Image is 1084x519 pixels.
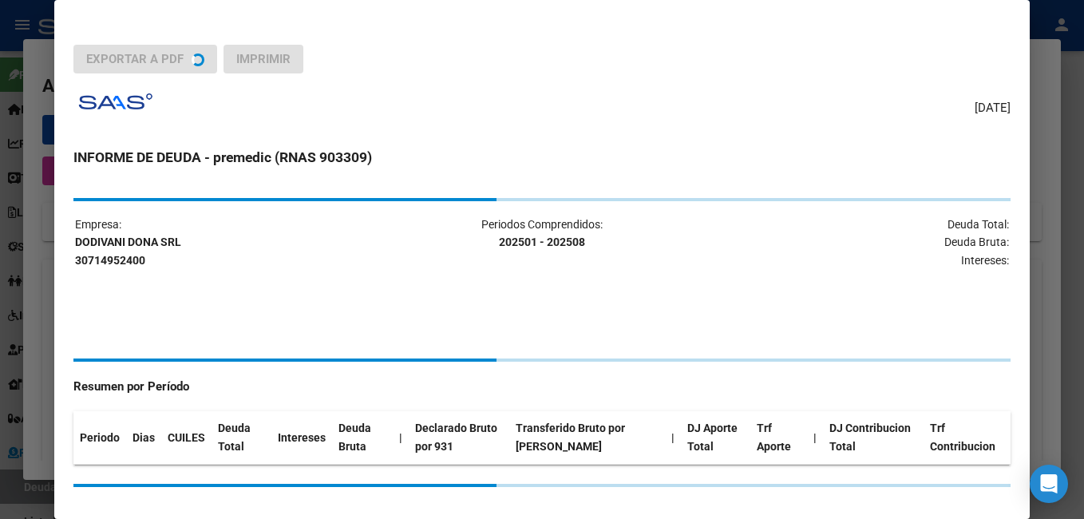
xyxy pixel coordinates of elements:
[126,411,161,464] th: Dias
[75,236,181,267] strong: DODIVANI DONA SRL 30714952400
[499,236,585,248] strong: 202501 - 202508
[86,52,184,66] span: Exportar a PDF
[236,52,291,66] span: Imprimir
[271,411,332,464] th: Intereses
[698,216,1009,270] p: Deuda Total: Deuda Bruta: Intereses:
[393,411,409,464] th: |
[224,45,303,73] button: Imprimir
[924,411,1011,464] th: Trf Contribucion
[73,147,1011,168] h3: INFORME DE DEUDA - premedic (RNAS 903309)
[73,45,217,73] button: Exportar a PDF
[665,411,681,464] th: |
[823,411,924,464] th: DJ Contribucion Total
[1030,465,1068,503] div: Open Intercom Messenger
[332,411,393,464] th: Deuda Bruta
[161,411,212,464] th: CUILES
[387,216,698,252] p: Periodos Comprendidos:
[75,216,386,270] p: Empresa:
[73,378,1011,396] h4: Resumen por Período
[73,411,126,464] th: Periodo
[975,99,1011,117] span: [DATE]
[750,411,806,464] th: Trf Aporte
[681,411,750,464] th: DJ Aporte Total
[409,411,509,464] th: Declarado Bruto por 931
[807,411,823,464] th: |
[509,411,665,464] th: Transferido Bruto por [PERSON_NAME]
[212,411,271,464] th: Deuda Total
